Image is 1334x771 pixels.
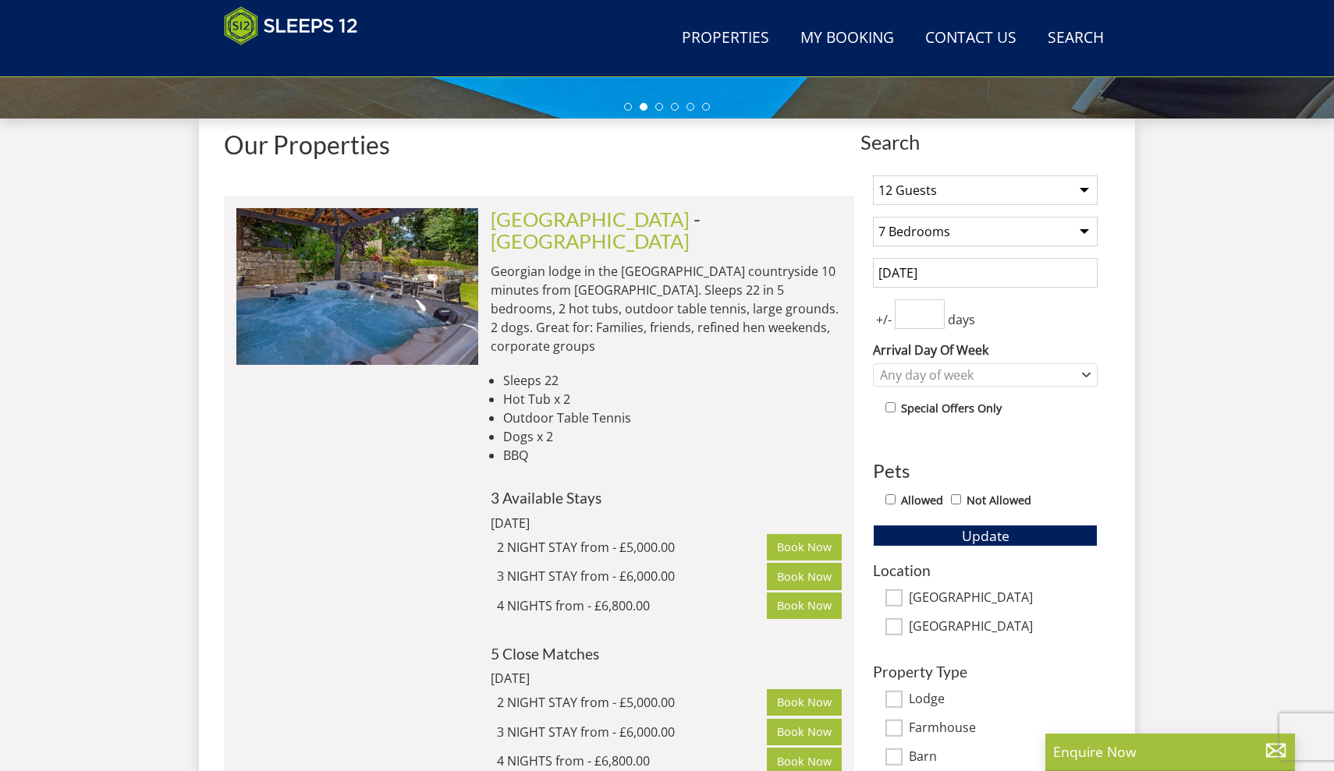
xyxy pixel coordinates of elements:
[901,492,943,509] label: Allowed
[1053,741,1287,762] p: Enquire Now
[216,55,380,68] iframe: Customer reviews powered by Trustpilot
[491,207,701,253] span: -
[794,21,900,56] a: My Booking
[491,669,701,688] div: [DATE]
[860,131,1110,153] span: Search
[503,390,842,408] li: Hot Tub x 2
[491,514,701,532] div: [DATE]
[873,461,1098,481] h3: Pets
[503,446,842,465] li: BBQ
[767,534,842,561] a: Book Now
[909,590,1098,607] label: [GEOGRAPHIC_DATA]
[224,6,358,45] img: Sleeps 12
[909,619,1098,636] label: [GEOGRAPHIC_DATA]
[767,592,842,619] a: Book Now
[909,691,1098,709] label: Lodge
[876,366,1078,384] div: Any day of week
[767,689,842,716] a: Book Now
[901,400,1002,417] label: Special Offers Only
[224,131,854,158] h1: Our Properties
[503,427,842,446] li: Dogs x 2
[767,563,842,589] a: Book Now
[503,408,842,427] li: Outdoor Table Tennis
[497,752,767,770] div: 4 NIGHTS from - £6,800.00
[767,719,842,745] a: Book Now
[491,262,842,355] p: Georgian lodge in the [GEOGRAPHIC_DATA] countryside 10 minutes from [GEOGRAPHIC_DATA]. Sleeps 22 ...
[1041,21,1110,56] a: Search
[676,21,775,56] a: Properties
[919,21,1023,56] a: Contact Us
[497,538,767,557] div: 2 NIGHT STAY from - £5,000.00
[491,490,842,506] h4: 3 Available Stays
[873,310,895,329] span: +/-
[873,341,1098,359] label: Arrival Day Of Week
[236,208,478,364] img: open-uri20250716-22-em0v1f.original.
[873,562,1098,578] h3: Location
[873,258,1098,288] input: Arrival Date
[503,371,842,390] li: Sleeps 22
[497,723,767,741] div: 3 NIGHT STAY from - £6,000.00
[873,363,1098,387] div: Combobox
[967,492,1031,509] label: Not Allowed
[873,525,1098,546] button: Update
[873,663,1098,680] h3: Property Type
[491,229,690,253] a: [GEOGRAPHIC_DATA]
[491,207,690,231] a: [GEOGRAPHIC_DATA]
[497,567,767,585] div: 3 NIGHT STAY from - £6,000.00
[945,310,978,329] span: days
[909,749,1098,766] label: Barn
[962,526,1009,545] span: Update
[497,596,767,615] div: 4 NIGHTS from - £6,800.00
[497,693,767,712] div: 2 NIGHT STAY from - £5,000.00
[909,720,1098,737] label: Farmhouse
[491,645,842,662] h4: 5 Close Matches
